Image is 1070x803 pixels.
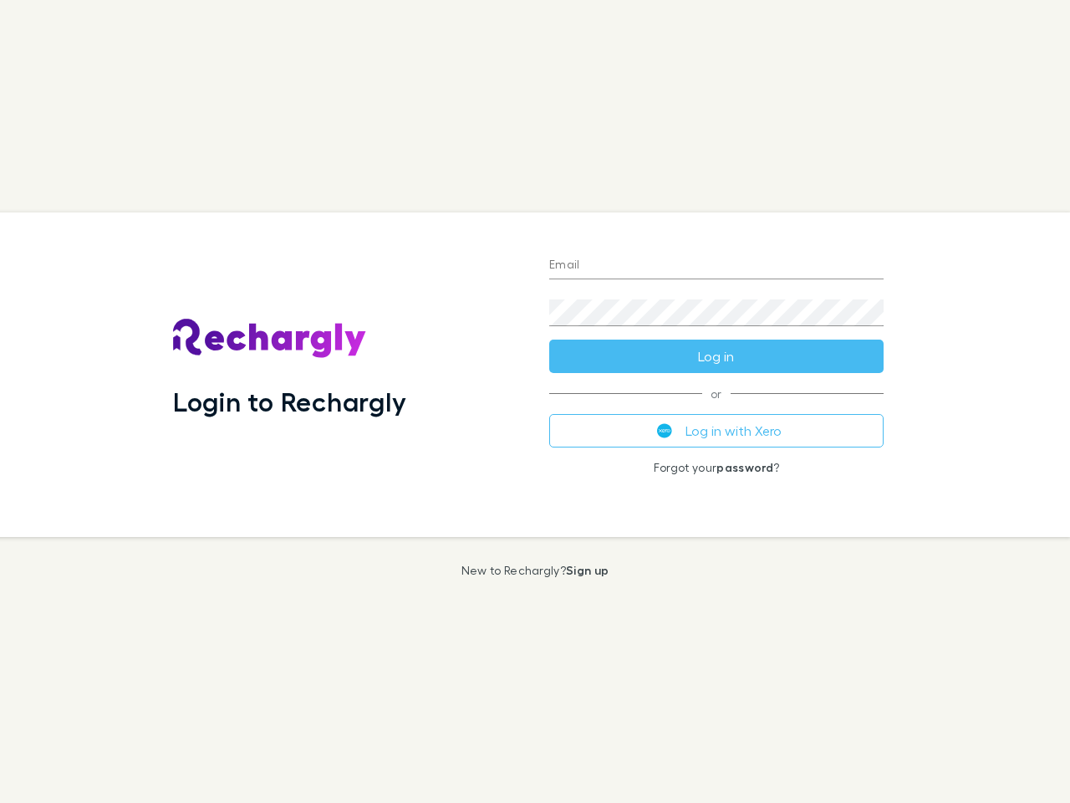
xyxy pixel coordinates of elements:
img: Rechargly's Logo [173,319,367,359]
button: Log in [549,340,884,373]
button: Log in with Xero [549,414,884,448]
img: Xero's logo [657,423,672,438]
span: or [549,393,884,394]
a: password [716,460,773,474]
p: New to Rechargly? [461,564,609,577]
a: Sign up [566,563,609,577]
h1: Login to Rechargly [173,386,406,417]
p: Forgot your ? [549,461,884,474]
